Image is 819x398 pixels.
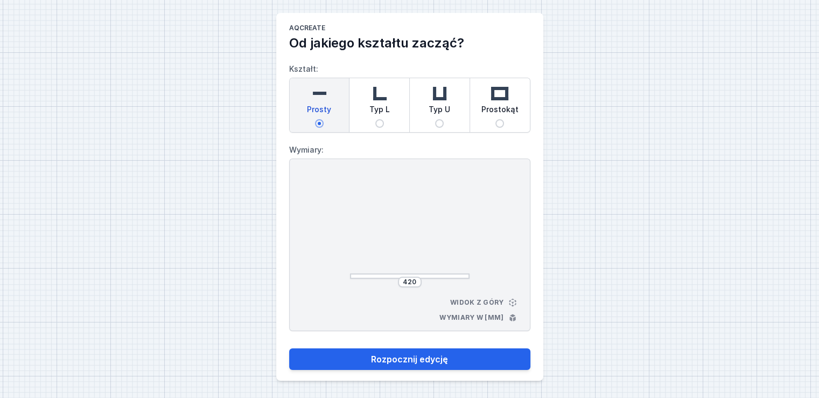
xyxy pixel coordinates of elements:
[495,119,504,128] input: Prostokąt
[401,278,418,286] input: Wymiar [mm]
[429,104,450,119] span: Typ U
[369,83,390,104] img: l-shaped.svg
[307,104,331,119] span: Prosty
[289,348,530,370] button: Rozpocznij edycję
[481,104,519,119] span: Prostokąt
[309,83,330,104] img: straight.svg
[289,141,530,159] label: Wymiary:
[289,60,530,133] label: Kształt:
[315,119,324,128] input: Prosty
[289,24,530,35] h1: AQcreate
[435,119,444,128] input: Typ U
[375,119,384,128] input: Typ L
[429,83,450,104] img: u-shaped.svg
[289,35,530,52] h2: Od jakiego kształtu zacząć?
[369,104,390,119] span: Typ L
[489,83,510,104] img: rectangle.svg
